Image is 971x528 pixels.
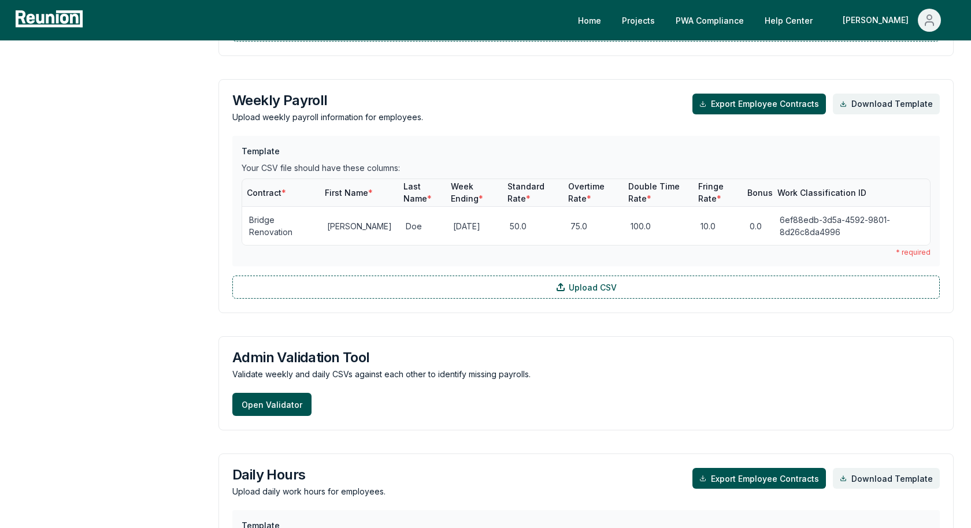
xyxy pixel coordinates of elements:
button: Export Employee Contracts [692,94,826,114]
h3: Weekly Payroll [232,94,423,107]
label: Upload CSV [232,276,940,299]
span: Standard Rate [507,181,544,203]
span: Work Classification ID [777,188,866,198]
a: PWA Compliance [666,9,753,32]
h3: Admin Validation Tool [232,351,940,365]
span: First Name [325,188,373,198]
div: Your CSV file should have these columns: [242,162,931,174]
p: Validate weekly and daily CSVs against each other to identify missing payrolls. [232,368,940,380]
a: Download Template [833,94,940,114]
a: Help Center [755,9,822,32]
h3: Daily Hours [232,468,386,482]
span: Bonus [747,188,773,198]
td: 10.0 [694,207,743,246]
a: Projects [613,9,664,32]
td: 0.0 [743,207,773,246]
span: Week Ending [451,181,483,203]
button: [PERSON_NAME] [833,9,950,32]
span: Overtime Rate [568,181,605,203]
td: 75.0 [564,207,624,246]
p: Upload daily work hours for employees. [232,485,386,497]
a: Download Template [833,468,940,489]
div: [PERSON_NAME] [843,9,913,32]
td: Doe [399,207,446,246]
span: Last Name [403,181,432,203]
nav: Main [569,9,959,32]
span: Double Time Rate [628,181,680,203]
td: [DATE] [446,207,503,246]
button: Open Validator [232,393,312,416]
h3: Template [242,145,931,157]
span: Contract [247,188,286,198]
td: 100.0 [624,207,693,246]
td: 6ef88edb-3d5a-4592-9801-8d26c8da4996 [773,207,930,246]
div: * required [242,248,931,257]
td: [PERSON_NAME] [320,207,399,246]
span: Fringe Rate [698,181,724,203]
a: Home [569,9,610,32]
button: Export Employee Contracts [692,468,826,489]
td: 50.0 [503,207,564,246]
td: Bridge Renovation [242,207,320,246]
p: Upload weekly payroll information for employees. [232,111,423,123]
